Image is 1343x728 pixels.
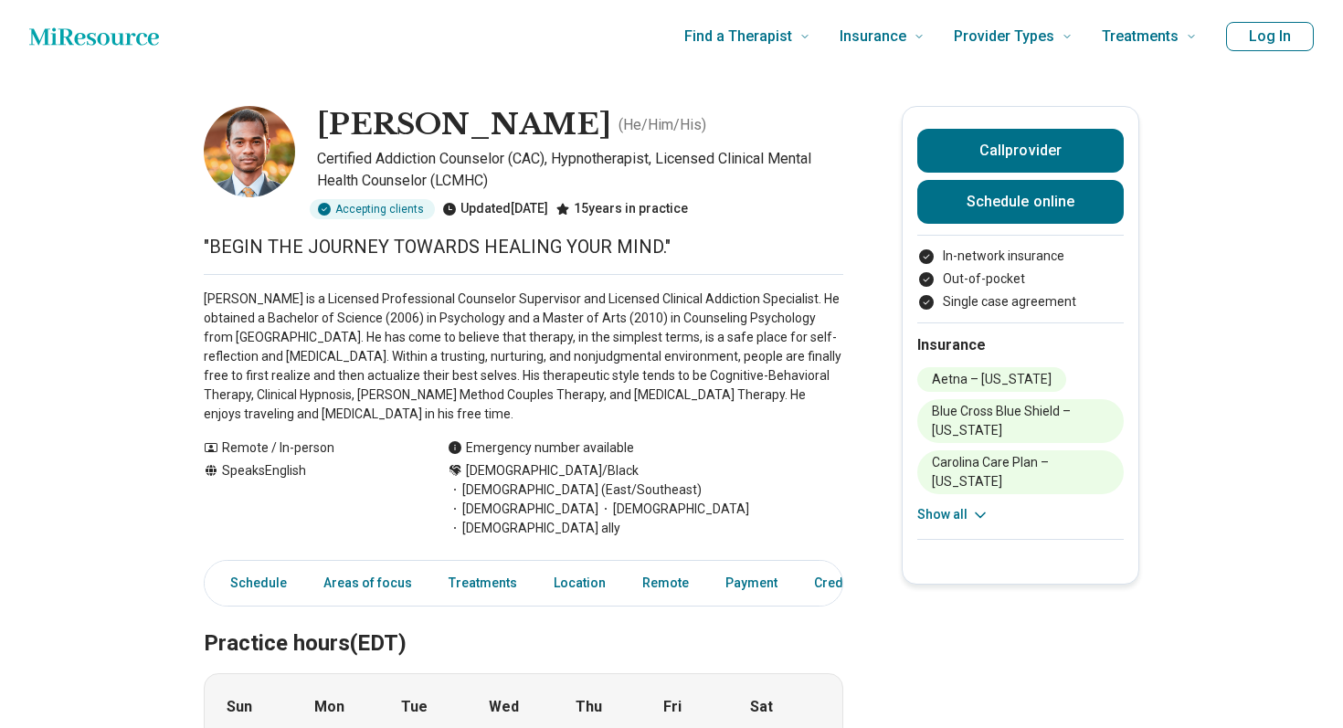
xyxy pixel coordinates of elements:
p: Certified Addiction Counselor (CAC), Hypnotherapist, Licensed Clinical Mental Health Counselor (L... [317,148,843,192]
strong: Tue [401,696,428,718]
div: Updated [DATE] [442,199,548,219]
strong: Sun [227,696,252,718]
li: Single case agreement [917,292,1124,311]
img: Johnny Leonard, Certified Addiction Counselor (CAC) [204,106,295,197]
strong: Fri [663,696,682,718]
button: Callprovider [917,129,1124,173]
strong: Thu [576,696,602,718]
ul: Payment options [917,247,1124,311]
h2: Insurance [917,334,1124,356]
strong: Wed [489,696,519,718]
span: [DEMOGRAPHIC_DATA] ally [448,519,620,538]
a: Location [543,564,617,602]
span: [DEMOGRAPHIC_DATA]/Black [466,461,639,480]
button: Show all [917,505,989,524]
div: Accepting clients [310,199,435,219]
a: Schedule [208,564,298,602]
div: Emergency number available [448,438,634,458]
li: Aetna – [US_STATE] [917,367,1066,392]
li: Out-of-pocket [917,269,1124,289]
p: "BEGIN THE JOURNEY TOWARDS HEALING YOUR MIND." [204,234,843,259]
span: Find a Therapist [684,24,792,49]
li: Carolina Care Plan – [US_STATE] [917,450,1124,494]
a: Schedule online [917,180,1124,224]
span: Provider Types [954,24,1054,49]
span: Insurance [840,24,906,49]
span: [DEMOGRAPHIC_DATA] (East/Southeast) [448,480,702,500]
p: ( He/Him/His ) [619,114,706,136]
a: Remote [631,564,700,602]
li: Blue Cross Blue Shield – [US_STATE] [917,399,1124,443]
a: Home page [29,18,159,55]
a: Payment [714,564,788,602]
a: Treatments [438,564,528,602]
li: In-network insurance [917,247,1124,266]
strong: Sat [750,696,773,718]
div: Speaks English [204,461,411,538]
h1: [PERSON_NAME] [317,106,611,144]
div: Remote / In-person [204,438,411,458]
span: [DEMOGRAPHIC_DATA] [448,500,598,519]
button: Log In [1226,22,1314,51]
strong: Mon [314,696,344,718]
div: 15 years in practice [555,199,688,219]
p: [PERSON_NAME] is a Licensed Professional Counselor Supervisor and Licensed Clinical Addiction Spe... [204,290,843,424]
a: Credentials [803,564,894,602]
a: Areas of focus [312,564,423,602]
span: [DEMOGRAPHIC_DATA] [598,500,749,519]
span: Treatments [1102,24,1179,49]
h2: Practice hours (EDT) [204,585,843,659]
